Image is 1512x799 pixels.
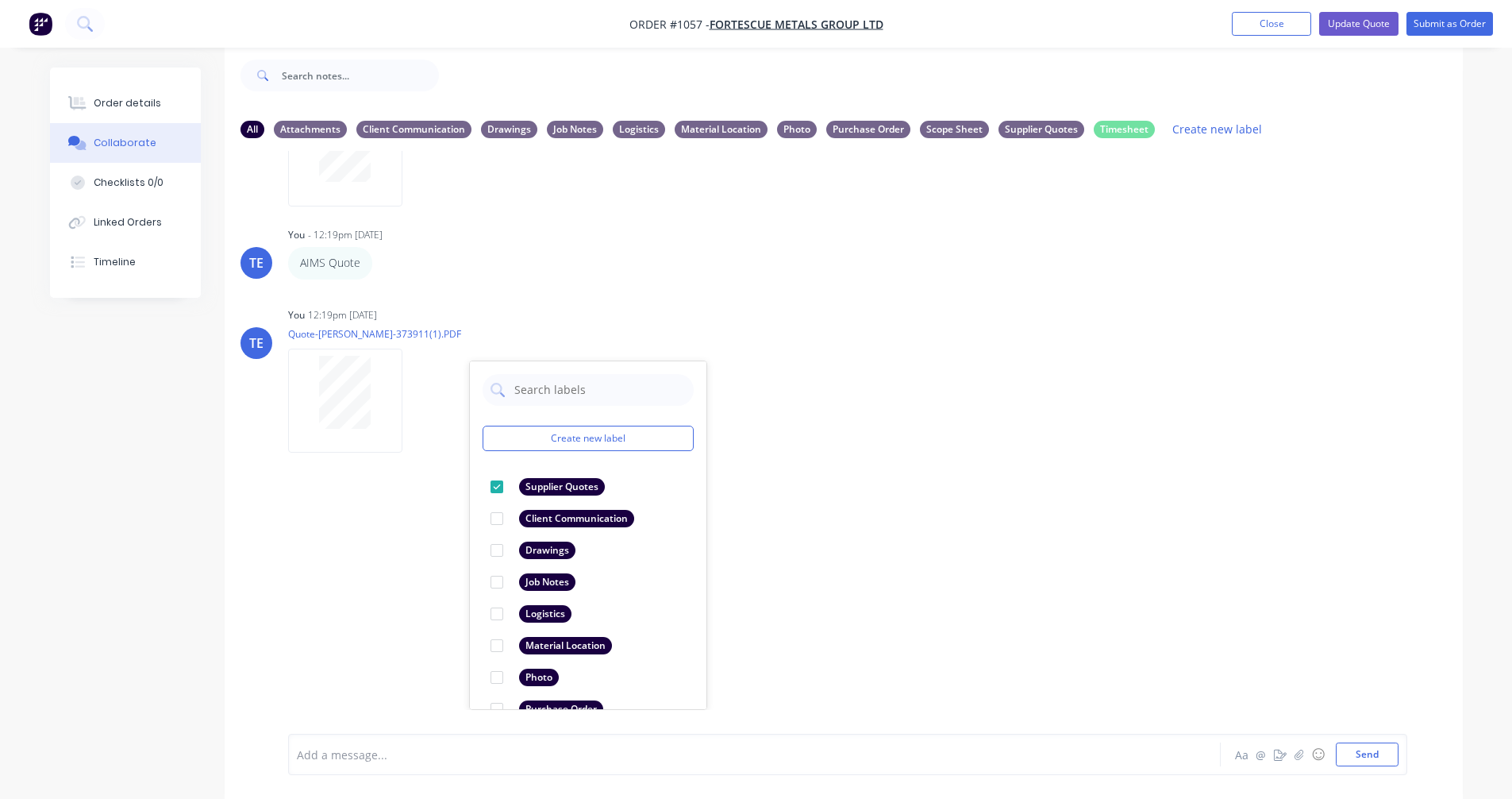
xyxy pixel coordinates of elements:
[300,255,360,271] p: AIMS Quote
[777,121,817,138] div: Photo
[547,121,603,138] div: Job Notes
[629,17,710,32] span: Order #1057 -
[50,163,201,203] button: Checklists 0/0
[1319,12,1399,36] button: Update Quote
[94,176,164,190] div: Checklists 0/0
[826,121,910,138] div: Purchase Order
[288,327,461,341] p: Quote-[PERSON_NAME]-373911(1).PDF
[998,121,1084,138] div: Supplier Quotes
[1233,745,1252,764] button: Aa
[1164,118,1271,140] button: Create new label
[94,255,136,269] div: Timeline
[308,228,383,242] div: - 12:19pm [DATE]
[249,334,264,353] div: TE
[288,228,305,242] div: You
[920,121,989,138] div: Scope Sheet
[1309,745,1328,764] button: ☺
[519,478,605,496] div: Supplier Quotes
[50,242,201,282] button: Timeline
[1232,12,1311,36] button: Close
[288,308,305,322] div: You
[50,203,201,242] button: Linked Orders
[481,121,537,138] div: Drawings
[1406,12,1493,36] button: Submit as Order
[240,121,264,138] div: All
[94,136,156,150] div: Collaborate
[308,308,377,322] div: 12:19pm [DATE]
[519,669,559,686] div: Photo
[1252,745,1271,764] button: @
[710,17,883,32] a: FORTESCUE METALS GROUP LTD
[519,701,603,718] div: Purchase Order
[282,60,439,91] input: Search notes...
[50,123,201,163] button: Collaborate
[519,605,571,623] div: Logistics
[513,374,686,406] input: Search labels
[94,96,161,110] div: Order details
[1336,743,1399,766] button: Send
[356,121,471,138] div: Client Communication
[50,83,201,123] button: Order details
[675,121,768,138] div: Material Location
[274,121,347,138] div: Attachments
[519,573,575,591] div: Job Notes
[29,12,52,36] img: Factory
[483,426,694,451] button: Create new label
[519,542,575,559] div: Drawings
[94,215,162,230] div: Linked Orders
[249,253,264,272] div: TE
[1094,121,1155,138] div: Timesheet
[613,121,665,138] div: Logistics
[519,510,634,527] div: Client Communication
[519,637,612,654] div: Material Location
